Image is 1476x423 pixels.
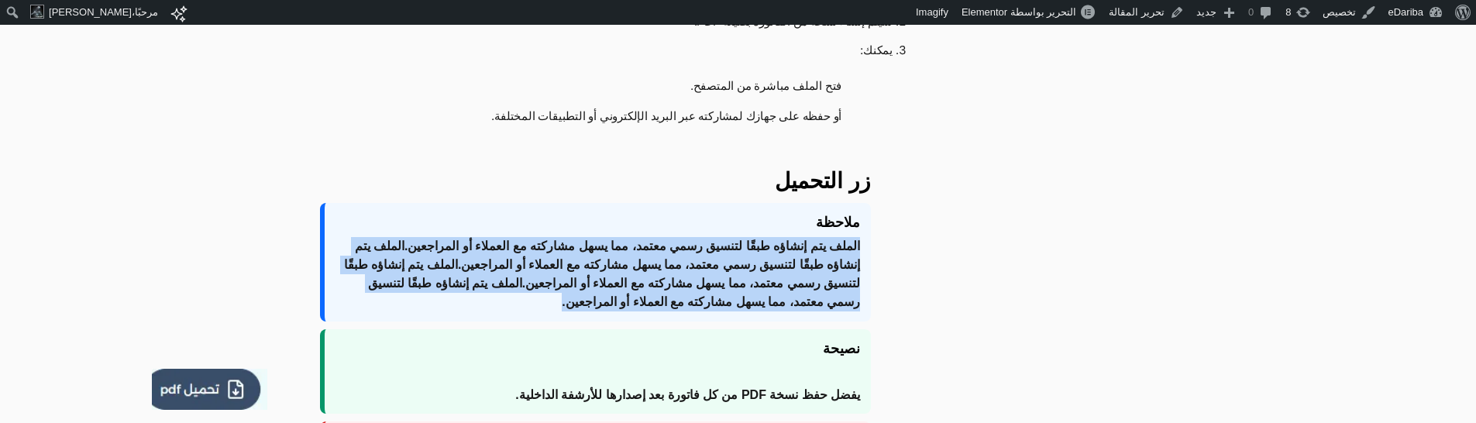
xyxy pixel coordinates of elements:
li: يمكنك: [181,36,893,132]
span: التحرير بواسطة Elementor [962,6,1076,18]
span: الملف يتم إنشاؤه طبقًا لتنسيق رسمي معتمد، مما يسهل مشاركته مع العملاء أو المراجعين.الملف يتم إنشا... [335,237,860,311]
span: يفضل حفظ نسخة PDF من كل فاتورة بعد إصدارها للأرشفة الداخلية. [515,386,860,404]
strong: نصيحة [335,339,860,359]
div: نصيحة [320,329,871,414]
h3: زر التحميل [320,167,871,195]
li: فتح الملف مباشرة من المتصفح. [196,72,862,102]
div: ملاحظة [320,203,871,322]
li: أو حفظه على جهازك لمشاركته عبر البريد الإلكتروني أو التطبيقات المختلفة. [196,102,862,132]
strong: ملاحظة [335,212,860,232]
